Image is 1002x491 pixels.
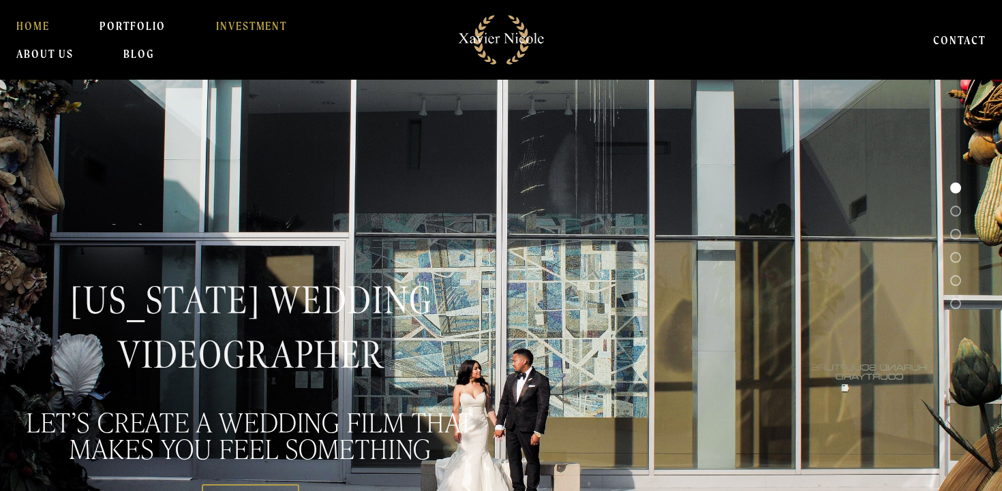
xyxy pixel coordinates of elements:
[16,12,50,39] a: HOME
[451,7,552,72] img: Michigan Wedding Videographers | Detroit Cinematic Wedding Films By Xavier Nicole
[100,12,166,39] a: PORTFOLIO
[12,274,489,382] h1: [US_STATE] WEDDING VIDEOGRAPHER
[123,40,154,67] a: BLOG
[12,408,489,461] h2: LET’S CREATE A WEDDING FILM THAT MAKES YOU FEEL SOMETHING
[216,12,288,39] a: INVESTMENT
[933,26,986,53] a: CONTACT
[16,40,74,67] a: About Us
